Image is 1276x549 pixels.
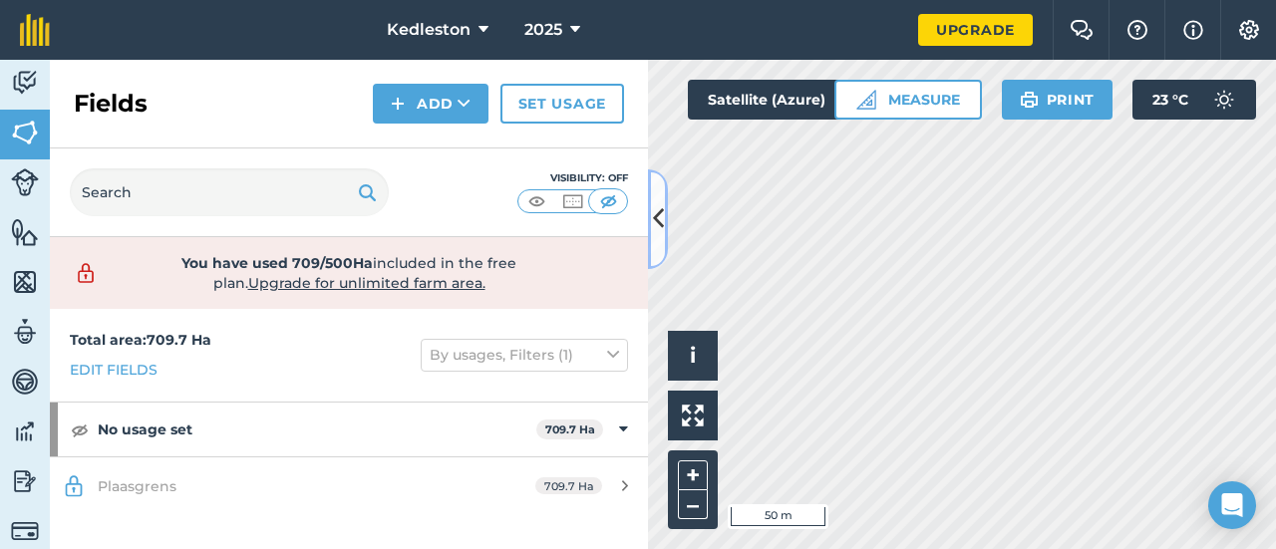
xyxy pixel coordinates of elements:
[535,477,602,494] span: 709.7 Ha
[11,168,39,196] img: svg+xml;base64,PD94bWwgdmVyc2lvbj0iMS4wIiBlbmNvZGluZz0idXRmLTgiPz4KPCEtLSBHZW5lcmF0b3I6IEFkb2JlIE...
[596,191,621,211] img: svg+xml;base64,PHN2ZyB4bWxucz0iaHR0cDovL3d3dy53My5vcmcvMjAwMC9zdmciIHdpZHRoPSI1MCIgaGVpZ2h0PSI0MC...
[421,339,628,371] button: By usages, Filters (1)
[1183,18,1203,42] img: svg+xml;base64,PHN2ZyB4bWxucz0iaHR0cDovL3d3dy53My5vcmcvMjAwMC9zdmciIHdpZHRoPSIxNyIgaGVpZ2h0PSIxNy...
[50,403,648,456] div: No usage set709.7 Ha
[391,92,405,116] img: svg+xml;base64,PHN2ZyB4bWxucz0iaHR0cDovL3d3dy53My5vcmcvMjAwMC9zdmciIHdpZHRoPSIxNCIgaGVpZ2h0PSIyNC...
[1020,88,1039,112] img: svg+xml;base64,PHN2ZyB4bWxucz0iaHR0cDovL3d3dy53My5vcmcvMjAwMC9zdmciIHdpZHRoPSIxOSIgaGVpZ2h0PSIyNC...
[688,80,879,120] button: Satellite (Azure)
[678,460,708,490] button: +
[1152,80,1188,120] span: 23 ° C
[918,14,1033,46] a: Upgrade
[1070,20,1094,40] img: Two speech bubbles overlapping with the left bubble in the forefront
[50,457,648,515] a: Plaasgrens709.7 Ha
[11,367,39,397] img: svg+xml;base64,PD94bWwgdmVyc2lvbj0iMS4wIiBlbmNvZGluZz0idXRmLTgiPz4KPCEtLSBHZW5lcmF0b3I6IEFkb2JlIE...
[98,477,176,495] span: Plaasgrens
[524,18,562,42] span: 2025
[560,191,585,211] img: svg+xml;base64,PHN2ZyB4bWxucz0iaHR0cDovL3d3dy53My5vcmcvMjAwMC9zdmciIHdpZHRoPSI1MCIgaGVpZ2h0PSI0MC...
[516,170,628,186] div: Visibility: Off
[678,490,708,519] button: –
[137,253,561,293] span: included in the free plan .
[70,359,158,381] a: Edit fields
[66,261,106,285] img: svg+xml;base64,PD94bWwgdmVyc2lvbj0iMS4wIiBlbmNvZGluZz0idXRmLTgiPz4KPCEtLSBHZW5lcmF0b3I6IEFkb2JlIE...
[11,217,39,247] img: svg+xml;base64,PHN2ZyB4bWxucz0iaHR0cDovL3d3dy53My5vcmcvMjAwMC9zdmciIHdpZHRoPSI1NiIgaGVpZ2h0PSI2MC...
[70,168,389,216] input: Search
[668,331,718,381] button: i
[545,422,595,436] strong: 709.7 Ha
[11,466,39,496] img: svg+xml;base64,PD94bWwgdmVyc2lvbj0iMS4wIiBlbmNvZGluZz0idXRmLTgiPz4KPCEtLSBHZW5lcmF0b3I6IEFkb2JlIE...
[11,317,39,347] img: svg+xml;base64,PD94bWwgdmVyc2lvbj0iMS4wIiBlbmNvZGluZz0idXRmLTgiPz4KPCEtLSBHZW5lcmF0b3I6IEFkb2JlIE...
[11,517,39,545] img: svg+xml;base64,PD94bWwgdmVyc2lvbj0iMS4wIiBlbmNvZGluZz0idXRmLTgiPz4KPCEtLSBHZW5lcmF0b3I6IEFkb2JlIE...
[181,254,373,272] strong: You have used 709/500Ha
[98,403,536,456] strong: No usage set
[11,267,39,297] img: svg+xml;base64,PHN2ZyB4bWxucz0iaHR0cDovL3d3dy53My5vcmcvMjAwMC9zdmciIHdpZHRoPSI1NiIgaGVpZ2h0PSI2MC...
[690,343,696,368] span: i
[387,18,471,42] span: Kedleston
[66,253,632,293] a: You have used 709/500Haincluded in the free plan.Upgrade for unlimited farm area.
[20,14,50,46] img: fieldmargin Logo
[1132,80,1256,120] button: 23 °C
[71,417,89,441] img: svg+xml;base64,PHN2ZyB4bWxucz0iaHR0cDovL3d3dy53My5vcmcvMjAwMC9zdmciIHdpZHRoPSIxOCIgaGVpZ2h0PSIyNC...
[1237,20,1261,40] img: A cog icon
[1204,80,1244,120] img: svg+xml;base64,PD94bWwgdmVyc2lvbj0iMS4wIiBlbmNvZGluZz0idXRmLTgiPz4KPCEtLSBHZW5lcmF0b3I6IEFkb2JlIE...
[373,84,488,124] button: Add
[358,180,377,204] img: svg+xml;base64,PHN2ZyB4bWxucz0iaHR0cDovL3d3dy53My5vcmcvMjAwMC9zdmciIHdpZHRoPSIxOSIgaGVpZ2h0PSIyNC...
[834,80,982,120] button: Measure
[248,274,485,292] span: Upgrade for unlimited farm area.
[74,88,148,120] h2: Fields
[11,118,39,147] img: svg+xml;base64,PHN2ZyB4bWxucz0iaHR0cDovL3d3dy53My5vcmcvMjAwMC9zdmciIHdpZHRoPSI1NiIgaGVpZ2h0PSI2MC...
[1125,20,1149,40] img: A question mark icon
[856,90,876,110] img: Ruler icon
[1208,481,1256,529] div: Open Intercom Messenger
[11,416,39,446] img: svg+xml;base64,PD94bWwgdmVyc2lvbj0iMS4wIiBlbmNvZGluZz0idXRmLTgiPz4KPCEtLSBHZW5lcmF0b3I6IEFkb2JlIE...
[500,84,624,124] a: Set usage
[1002,80,1114,120] button: Print
[70,331,211,349] strong: Total area : 709.7 Ha
[524,191,549,211] img: svg+xml;base64,PHN2ZyB4bWxucz0iaHR0cDovL3d3dy53My5vcmcvMjAwMC9zdmciIHdpZHRoPSI1MCIgaGVpZ2h0PSI0MC...
[682,405,704,426] img: Four arrows, one pointing top left, one top right, one bottom right and the last bottom left
[11,68,39,98] img: svg+xml;base64,PD94bWwgdmVyc2lvbj0iMS4wIiBlbmNvZGluZz0idXRmLTgiPz4KPCEtLSBHZW5lcmF0b3I6IEFkb2JlIE...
